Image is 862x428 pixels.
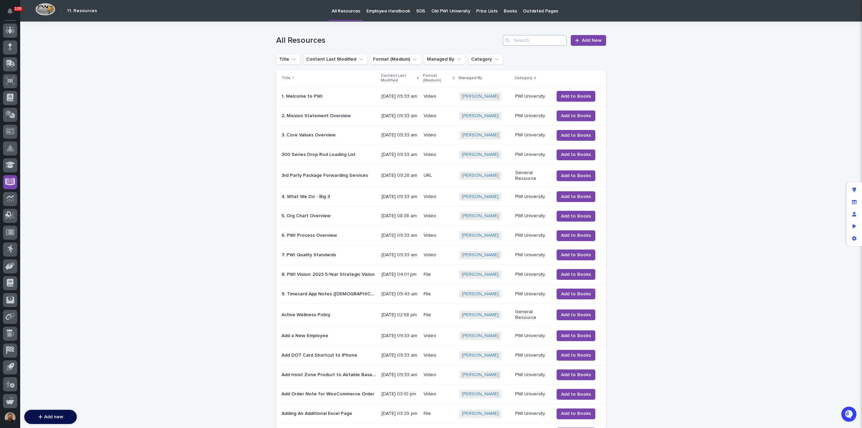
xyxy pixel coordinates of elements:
[276,284,606,304] tr: 9. Timecard App Notes ([DEMOGRAPHIC_DATA] Employees Only)9. Timecard App Notes ([DEMOGRAPHIC_DATA...
[276,326,606,345] tr: Add a New EmployeeAdd a New Employee [DATE] 09:33 amVideo[PERSON_NAME] PWI UniversityAdd to Books
[462,132,499,138] a: [PERSON_NAME]
[557,330,595,341] button: Add to Books
[276,126,606,145] tr: 3. Core Values Overview3. Core Values Overview [DATE] 09:33 amVideo[PERSON_NAME] PWI UniversityAd...
[462,372,499,378] a: [PERSON_NAME]
[276,345,606,365] tr: Add DOT Card Shortcut to iPhoneAdd DOT Card Shortcut to iPhone [DATE] 09:33 amVideo[PERSON_NAME] ...
[23,75,110,81] div: Start new chat
[515,411,549,417] p: PWI University
[561,112,591,120] span: Add to Books
[561,332,591,340] span: Add to Books
[7,6,20,20] img: Stacker
[462,291,499,297] a: [PERSON_NAME]
[281,311,332,318] p: Active Wellness Policy
[424,353,454,358] p: Video
[424,94,454,99] p: Video
[424,333,454,339] p: Video
[382,312,418,318] p: [DATE] 02:58 pm
[382,173,418,178] p: [DATE] 09:28 am
[303,54,367,65] button: Content Last Modified
[557,369,595,380] button: Add to Books
[382,291,418,297] p: [DATE] 09:43 am
[281,231,338,238] p: 6. PWI Process Overview
[276,164,606,187] tr: 3rd Party Package Forwarding Services3rd Party Package Forwarding Services [DATE] 09:28 amURL[PER...
[582,37,602,43] span: Add New
[515,233,549,238] p: PWI University
[281,212,332,219] p: 5. Org Chart Overview
[281,74,291,82] p: Title
[459,74,482,82] p: Managed By
[424,113,454,119] p: Video
[462,152,499,158] a: [PERSON_NAME]
[462,213,499,219] a: [PERSON_NAME]
[67,8,97,14] h2: 11. Resources
[561,212,591,220] span: Add to Books
[462,353,499,358] a: [PERSON_NAME]
[462,113,499,119] a: [PERSON_NAME]
[848,196,860,208] div: Manage fields and data
[13,108,37,115] span: Help Docs
[424,132,454,138] p: Video
[557,170,595,181] button: Add to Books
[840,406,859,424] iframe: Open customer support
[281,151,357,158] p: 300 Series Drop Rod Loading List
[114,77,123,85] button: Start new chat
[276,54,300,65] button: Title
[423,72,451,85] p: Format (Medium)
[24,410,77,424] button: Add new
[382,213,418,219] p: [DATE] 08:38 am
[276,365,606,385] tr: Add Hoist Zone Product to Airtable Base for ManagementAdd Hoist Zone Product to Airtable Base for...
[561,270,591,278] span: Add to Books
[381,72,415,85] p: Content Last Modified
[557,389,595,400] button: Add to Books
[276,385,606,404] tr: Add Order Note for WooCommerce OrderAdd Order Note for WooCommerce Order [DATE] 03:10 pmVideo[PER...
[7,109,12,114] div: 📖
[382,233,418,238] p: [DATE] 09:33 am
[281,332,330,339] p: Add a New Employee
[557,309,595,320] button: Add to Books
[561,193,591,201] span: Add to Books
[382,272,418,277] p: [DATE] 04:01 pm
[7,75,19,87] img: 1736555164131-43832dd5-751b-4058-ba23-39d91318e5a0
[281,92,324,99] p: 1. Welcome to PWI
[462,252,499,258] a: [PERSON_NAME]
[515,291,549,297] p: PWI University
[382,94,418,99] p: [DATE] 09:33 am
[276,87,606,106] tr: 1. Welcome to PWI1. Welcome to PWI [DATE] 09:33 amVideo[PERSON_NAME] PWI UniversityAdd to Books
[561,172,591,180] span: Add to Books
[557,250,595,260] button: Add to Books
[424,152,454,158] p: Video
[276,245,606,265] tr: 7. PWI Quality Standards7. PWI Quality Standards [DATE] 09:33 amVideo[PERSON_NAME] PWI University...
[424,233,454,238] p: Video
[561,231,591,239] span: Add to Books
[281,112,352,119] p: 2. Mission Statement Overview
[515,170,549,182] p: General Resource
[561,371,591,379] span: Add to Books
[848,232,860,244] div: App settings
[382,391,418,397] p: [DATE] 03:10 pm
[557,211,595,222] button: Add to Books
[515,194,549,200] p: PWI University
[561,409,591,418] span: Add to Books
[515,372,549,378] p: PWI University
[557,350,595,361] button: Add to Books
[561,251,591,259] span: Add to Books
[503,35,567,46] div: Search
[281,193,331,200] p: 4. What We Do - Big 3
[382,333,418,339] p: [DATE] 09:33 am
[424,411,454,417] p: File
[424,173,454,178] p: URL
[382,152,418,158] p: [DATE] 09:33 am
[67,125,81,130] span: Pylon
[561,92,591,100] span: Add to Books
[382,372,418,378] p: [DATE] 09:33 am
[515,272,549,277] p: PWI University
[382,252,418,258] p: [DATE] 09:33 am
[462,411,499,417] a: [PERSON_NAME]
[276,36,500,45] h1: All Resources
[276,265,606,284] tr: 8. PWI Vision: 2023 5-Year Strategic Vision8. PWI Vision: 2023 5-Year Strategic Vision [DATE] 04:...
[462,94,499,99] a: [PERSON_NAME]
[276,226,606,245] tr: 6. PWI Process Overview6. PWI Process Overview [DATE] 09:33 amVideo[PERSON_NAME] PWI UniversityAd...
[382,132,418,138] p: [DATE] 09:33 am
[382,353,418,358] p: [DATE] 09:33 am
[515,74,532,82] p: Category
